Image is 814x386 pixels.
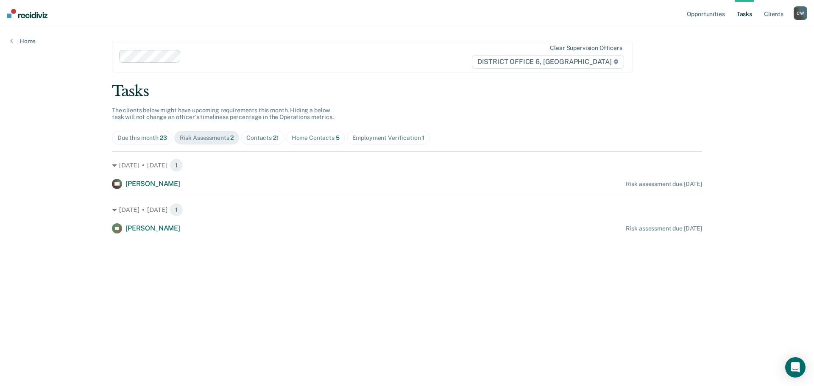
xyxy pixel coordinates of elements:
[125,180,180,188] span: [PERSON_NAME]
[117,134,167,142] div: Due this month
[336,134,340,141] span: 5
[10,37,36,45] a: Home
[794,6,807,20] button: CW
[292,134,340,142] div: Home Contacts
[626,181,702,188] div: Risk assessment due [DATE]
[794,6,807,20] div: C W
[273,134,279,141] span: 21
[170,158,183,172] span: 1
[785,357,806,378] div: Open Intercom Messenger
[170,203,183,217] span: 1
[352,134,425,142] div: Employment Verification
[7,9,47,18] img: Recidiviz
[422,134,424,141] span: 1
[112,83,702,100] div: Tasks
[246,134,279,142] div: Contacts
[180,134,234,142] div: Risk Assessments
[112,107,334,121] span: The clients below might have upcoming requirements this month. Hiding a below task will not chang...
[112,203,702,217] div: [DATE] • [DATE] 1
[472,55,624,69] span: DISTRICT OFFICE 6, [GEOGRAPHIC_DATA]
[550,44,622,52] div: Clear supervision officers
[160,134,167,141] span: 23
[626,225,702,232] div: Risk assessment due [DATE]
[125,224,180,232] span: [PERSON_NAME]
[112,158,702,172] div: [DATE] • [DATE] 1
[230,134,234,141] span: 2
